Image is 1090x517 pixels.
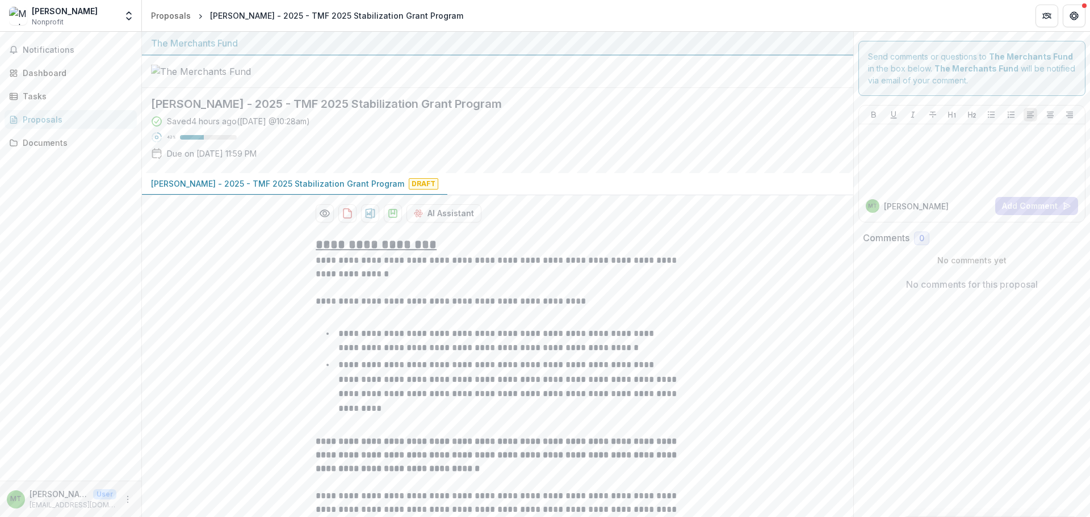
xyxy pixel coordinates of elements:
[9,7,27,25] img: Marlene Thomas
[210,10,463,22] div: [PERSON_NAME] - 2025 - TMF 2025 Stabilization Grant Program
[5,110,137,129] a: Proposals
[984,108,998,121] button: Bullet List
[5,133,137,152] a: Documents
[887,108,900,121] button: Underline
[146,7,468,24] nav: breadcrumb
[151,97,826,111] h2: [PERSON_NAME] - 2025 - TMF 2025 Stabilization Grant Program
[361,204,379,222] button: download-proposal
[23,45,132,55] span: Notifications
[965,108,979,121] button: Heading 2
[338,204,357,222] button: download-proposal
[995,197,1078,215] button: Add Comment
[121,493,135,506] button: More
[858,41,1086,96] div: Send comments or questions to in the box below. will be notified via email of your comment.
[23,67,128,79] div: Dashboard
[1024,108,1037,121] button: Align Left
[5,41,137,59] button: Notifications
[23,114,128,125] div: Proposals
[146,7,195,24] a: Proposals
[23,90,128,102] div: Tasks
[989,52,1073,61] strong: The Merchants Fund
[906,278,1038,291] p: No comments for this proposal
[919,234,924,243] span: 0
[167,115,310,127] div: Saved 4 hours ago ( [DATE] @ 10:28am )
[1063,108,1076,121] button: Align Right
[906,108,920,121] button: Italicize
[121,5,137,27] button: Open entity switcher
[384,204,402,222] button: download-proposal
[945,108,959,121] button: Heading 1
[884,200,949,212] p: [PERSON_NAME]
[151,178,404,190] p: [PERSON_NAME] - 2025 - TMF 2025 Stabilization Grant Program
[151,10,191,22] div: Proposals
[1063,5,1085,27] button: Get Help
[151,65,265,78] img: The Merchants Fund
[867,108,881,121] button: Bold
[1043,108,1057,121] button: Align Center
[167,133,175,141] p: 42 %
[1035,5,1058,27] button: Partners
[151,36,844,50] div: The Merchants Fund
[409,178,438,190] span: Draft
[30,488,89,500] p: [PERSON_NAME]
[32,5,98,17] div: [PERSON_NAME]
[167,148,257,159] p: Due on [DATE] 11:59 PM
[863,254,1081,266] p: No comments yet
[316,204,334,222] button: Preview 29b6b716-eeeb-4762-a5e3-9c396e42b7e2-0.pdf
[93,489,116,499] p: User
[934,64,1018,73] strong: The Merchants Fund
[406,204,481,222] button: AI Assistant
[5,64,137,82] a: Dashboard
[863,233,909,243] h2: Comments
[5,87,137,106] a: Tasks
[32,17,64,27] span: Nonprofit
[10,495,22,503] div: Marlene Thomas
[1004,108,1018,121] button: Ordered List
[30,500,116,510] p: [EMAIL_ADDRESS][DOMAIN_NAME]
[926,108,940,121] button: Strike
[23,137,128,149] div: Documents
[868,203,877,209] div: Marlene Thomas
